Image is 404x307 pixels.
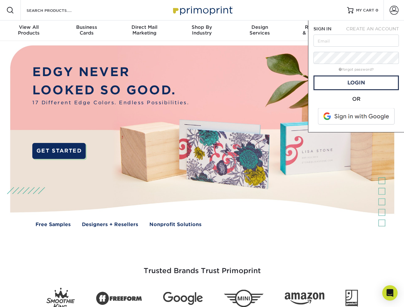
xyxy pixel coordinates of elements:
a: DesignServices [231,20,289,41]
span: 17 Different Edge Colors. Endless Possibilities. [32,99,189,106]
a: BusinessCards [58,20,115,41]
div: Cards [58,24,115,36]
input: Email [313,35,399,47]
span: Business [58,24,115,30]
span: MY CART [356,8,374,13]
a: Login [313,75,399,90]
div: Open Intercom Messenger [382,285,398,301]
div: Marketing [115,24,173,36]
p: LOOKED SO GOOD. [32,81,189,99]
p: EDGY NEVER [32,63,189,81]
a: forgot password? [339,67,374,72]
img: Amazon [285,293,324,305]
div: OR [313,95,399,103]
a: Designers + Resellers [82,221,138,228]
a: Nonprofit Solutions [149,221,202,228]
div: & Templates [289,24,346,36]
a: Shop ByIndustry [173,20,231,41]
img: Google [163,292,203,305]
span: 0 [376,8,378,12]
span: Shop By [173,24,231,30]
a: Direct MailMarketing [115,20,173,41]
span: Resources [289,24,346,30]
img: Goodwill [345,290,358,307]
div: Services [231,24,289,36]
span: Design [231,24,289,30]
span: Direct Mail [115,24,173,30]
a: GET STARTED [32,143,86,159]
a: Resources& Templates [289,20,346,41]
img: Primoprint [170,3,234,17]
input: SEARCH PRODUCTS..... [26,6,88,14]
h3: Trusted Brands Trust Primoprint [15,251,389,283]
span: SIGN IN [313,26,331,31]
span: CREATE AN ACCOUNT [346,26,399,31]
a: Free Samples [36,221,71,228]
div: Industry [173,24,231,36]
